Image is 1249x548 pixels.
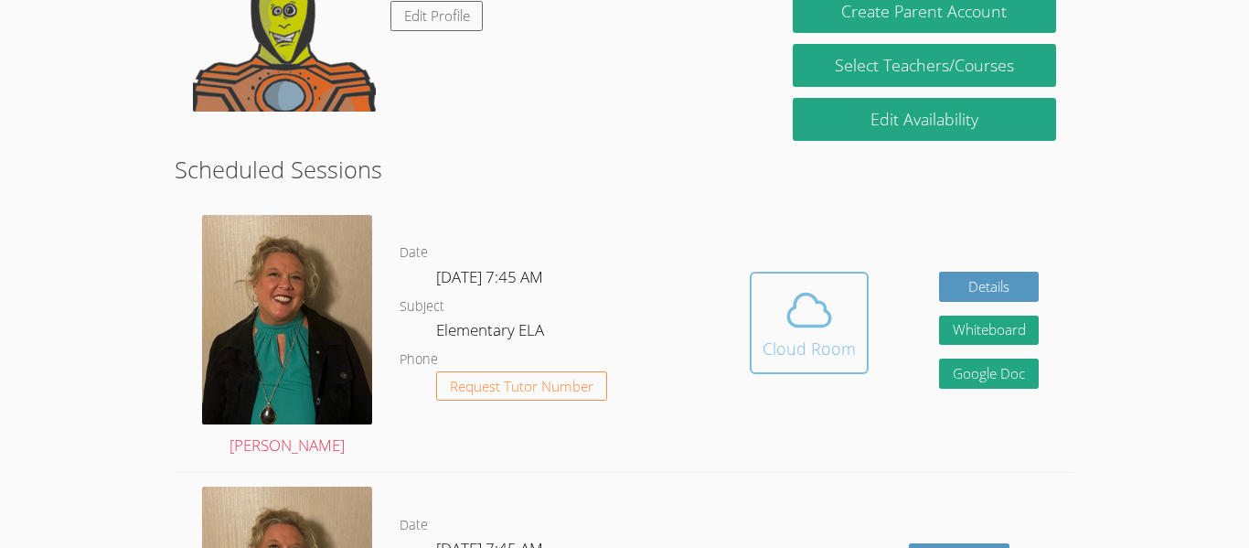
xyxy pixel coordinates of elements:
[793,98,1056,141] a: Edit Availability
[400,295,444,318] dt: Subject
[436,317,548,349] dd: Elementary ELA
[793,44,1056,87] a: Select Teachers/Courses
[939,359,1040,389] a: Google Doc
[202,215,372,458] a: [PERSON_NAME]
[436,371,607,402] button: Request Tutor Number
[175,152,1074,187] h2: Scheduled Sessions
[400,514,428,537] dt: Date
[450,380,593,393] span: Request Tutor Number
[763,336,856,361] div: Cloud Room
[436,266,543,287] span: [DATE] 7:45 AM
[750,272,869,374] button: Cloud Room
[390,1,484,31] a: Edit Profile
[939,272,1040,302] a: Details
[202,215,372,424] img: IMG_0043.jpeg
[939,316,1040,346] button: Whiteboard
[400,349,438,371] dt: Phone
[400,242,428,264] dt: Date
